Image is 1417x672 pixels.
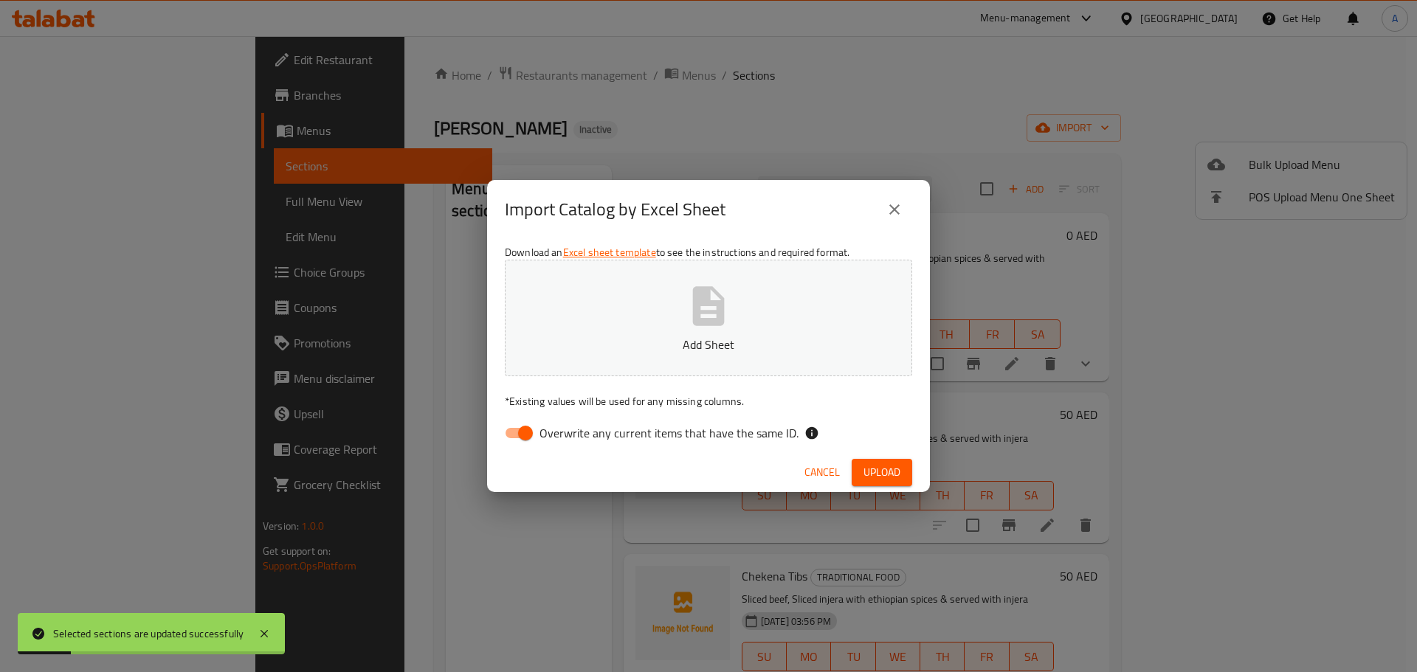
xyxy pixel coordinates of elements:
span: Upload [863,463,900,482]
span: Cancel [804,463,840,482]
button: Upload [852,459,912,486]
span: Overwrite any current items that have the same ID. [539,424,799,442]
div: Download an to see the instructions and required format. [487,239,930,453]
p: Add Sheet [528,336,889,353]
svg: If the overwrite option isn't selected, then the items that match an existing ID will be ignored ... [804,426,819,440]
p: Existing values will be used for any missing columns. [505,394,912,409]
button: Add Sheet [505,260,912,376]
a: Excel sheet template [563,243,656,262]
button: close [877,192,912,227]
h2: Import Catalog by Excel Sheet [505,198,725,221]
button: Cancel [799,459,846,486]
div: Selected sections are updated successfully [53,626,244,642]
